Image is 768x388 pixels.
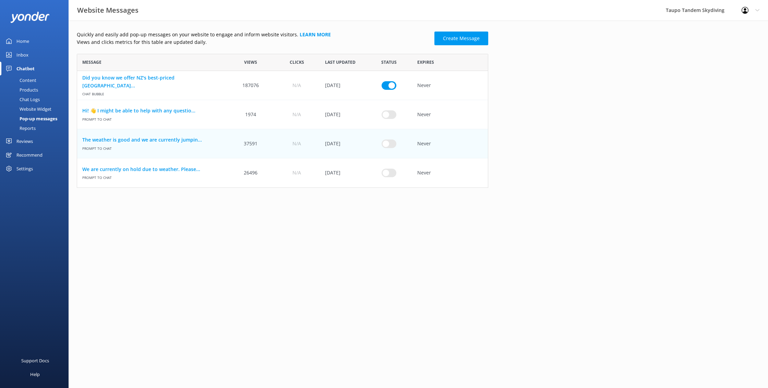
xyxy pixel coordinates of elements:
[320,100,366,129] div: 07 May 2025
[77,38,430,46] p: Views and clicks metrics for this table are updated daily.
[77,5,139,16] h3: Website Messages
[77,71,488,100] div: row
[228,129,274,158] div: 37591
[417,59,434,65] span: Expires
[4,85,38,95] div: Products
[4,104,51,114] div: Website Widget
[4,75,69,85] a: Content
[412,100,488,129] div: Never
[4,75,36,85] div: Content
[4,123,69,133] a: Reports
[82,173,223,180] span: Prompt to Chat
[4,104,69,114] a: Website Widget
[16,148,43,162] div: Recommend
[77,31,430,38] p: Quickly and easily add pop-up messages on your website to engage and inform website visitors.
[4,85,69,95] a: Products
[82,89,223,97] span: Chat bubble
[82,59,101,65] span: Message
[412,158,488,187] div: Never
[381,59,397,65] span: Status
[82,74,223,89] a: Did you know we offer NZ's best-priced [GEOGRAPHIC_DATA]...
[4,123,36,133] div: Reports
[16,48,28,62] div: Inbox
[412,71,488,100] div: Never
[82,166,223,173] a: We are currently on hold due to weather. Please...
[4,95,69,104] a: Chat Logs
[320,129,366,158] div: 16 Sep 2025
[77,71,488,187] div: grid
[82,144,223,151] span: Prompt to Chat
[434,32,488,45] a: Create Message
[82,107,223,114] a: Hi! 👋 I might be able to help with any questio...
[16,162,33,175] div: Settings
[77,158,488,187] div: row
[325,59,356,65] span: Last updated
[300,31,331,38] a: Learn more
[412,129,488,158] div: Never
[320,158,366,187] div: 15 Sep 2025
[4,114,57,123] div: Pop-up messages
[290,59,304,65] span: Clicks
[4,114,69,123] a: Pop-up messages
[320,71,366,100] div: 30 Jan 2025
[4,95,40,104] div: Chat Logs
[82,136,223,144] a: The weather is good and we are currently jumpin...
[16,134,33,148] div: Reviews
[77,100,488,129] div: row
[10,12,50,23] img: yonder-white-logo.png
[16,62,35,75] div: Chatbot
[16,34,29,48] div: Home
[292,169,301,177] span: N/A
[244,59,257,65] span: Views
[292,111,301,118] span: N/A
[30,367,40,381] div: Help
[228,71,274,100] div: 187076
[82,114,223,122] span: Prompt to Chat
[77,129,488,158] div: row
[228,100,274,129] div: 1974
[21,354,49,367] div: Support Docs
[228,158,274,187] div: 26496
[292,82,301,89] span: N/A
[292,140,301,147] span: N/A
